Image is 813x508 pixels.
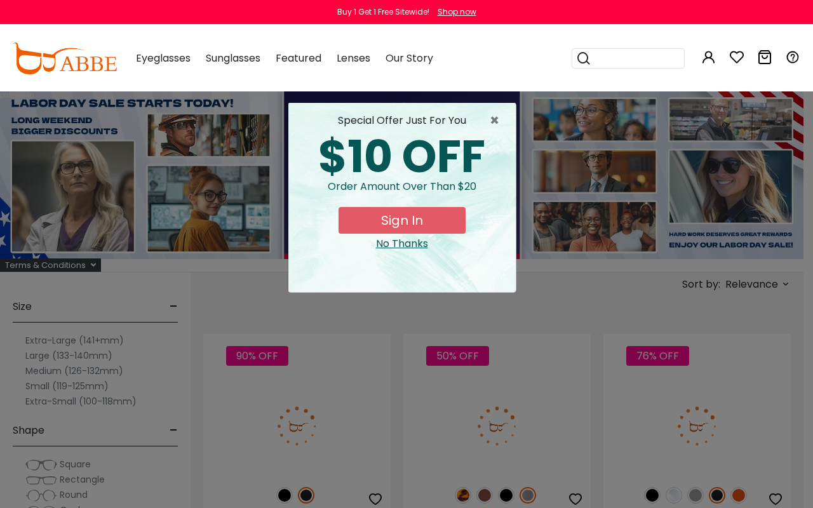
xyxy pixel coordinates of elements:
[490,113,506,128] span: ×
[299,113,506,128] div: special offer just for you
[337,6,429,18] div: Buy 1 Get 1 Free Sitewide!
[299,179,506,207] div: Order amount over than $20
[299,236,506,251] div: Close
[299,135,506,179] div: $10 OFF
[276,51,321,65] span: Featured
[136,51,191,65] span: Eyeglasses
[438,6,476,18] div: Shop now
[431,6,476,17] a: Shop now
[386,51,433,65] span: Our Story
[13,43,117,74] img: abbeglasses.com
[337,51,370,65] span: Lenses
[490,113,506,128] button: Close
[339,207,466,234] button: Sign In
[206,51,260,65] span: Sunglasses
